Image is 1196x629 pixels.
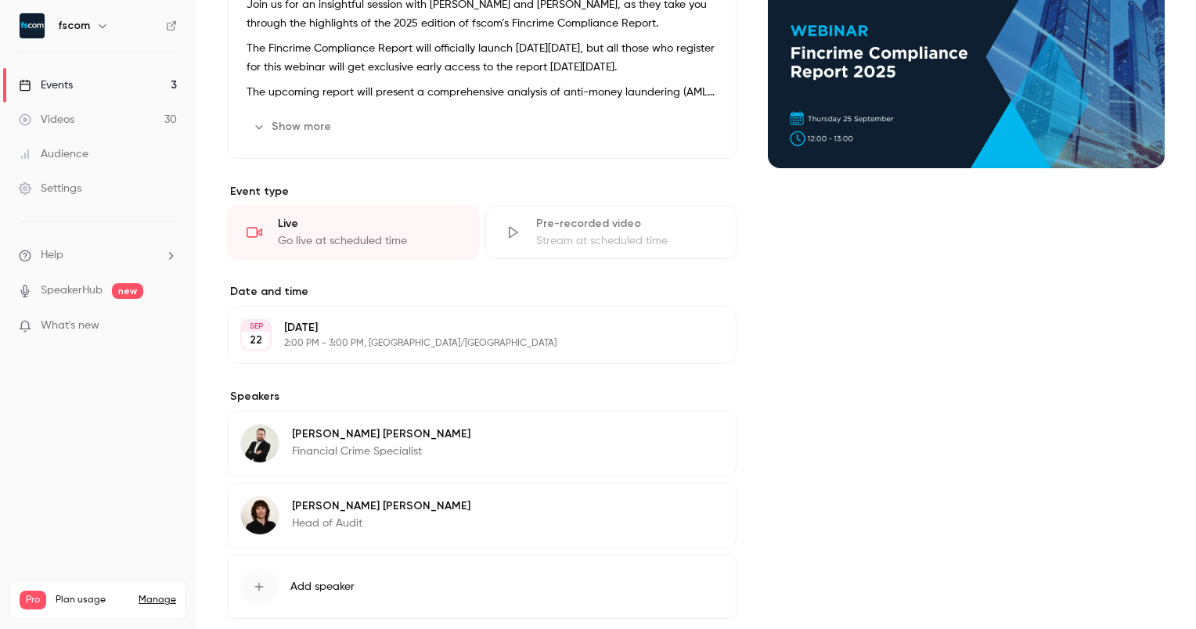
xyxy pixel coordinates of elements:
[278,233,459,249] div: Go live at scheduled time
[112,283,143,299] span: new
[158,319,177,333] iframe: Noticeable Trigger
[227,284,737,300] label: Date and time
[284,337,654,350] p: 2:00 PM - 3:00 PM, [GEOGRAPHIC_DATA]/[GEOGRAPHIC_DATA]
[292,444,470,459] p: Financial Crime Specialist
[19,181,81,196] div: Settings
[536,216,718,232] div: Pre-recorded video
[41,282,103,299] a: SpeakerHub
[19,146,88,162] div: Audience
[536,233,718,249] div: Stream at scheduled time
[227,411,737,476] div: Evan McGookin[PERSON_NAME] [PERSON_NAME]Financial Crime Specialist
[247,39,717,77] p: The Fincrime Compliance Report will officially launch [DATE][DATE], but all those who register fo...
[139,594,176,606] a: Manage
[19,112,74,128] div: Videos
[227,389,737,404] label: Speakers
[41,247,63,264] span: Help
[19,77,73,93] div: Events
[58,18,90,34] h6: fscom
[242,321,270,332] div: SEP
[227,184,737,199] p: Event type
[292,516,470,531] p: Head of Audit
[278,216,459,232] div: Live
[241,497,279,534] img: Nicola Hanratty
[284,320,654,336] p: [DATE]
[292,498,470,514] p: [PERSON_NAME] [PERSON_NAME]
[56,594,129,606] span: Plan usage
[227,206,479,259] div: LiveGo live at scheduled time
[19,247,177,264] li: help-dropdown-opener
[227,483,737,548] div: Nicola Hanratty[PERSON_NAME] [PERSON_NAME]Head of Audit
[485,206,737,259] div: Pre-recorded videoStream at scheduled time
[20,13,45,38] img: fscom
[247,83,717,102] p: The upcoming report will present a comprehensive analysis of anti-money laundering (AML) complian...
[290,579,355,595] span: Add speaker
[292,426,470,442] p: [PERSON_NAME] [PERSON_NAME]
[250,332,262,348] p: 22
[227,555,737,619] button: Add speaker
[247,114,340,139] button: Show more
[20,591,46,609] span: Pro
[41,318,99,334] span: What's new
[241,425,279,462] img: Evan McGookin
